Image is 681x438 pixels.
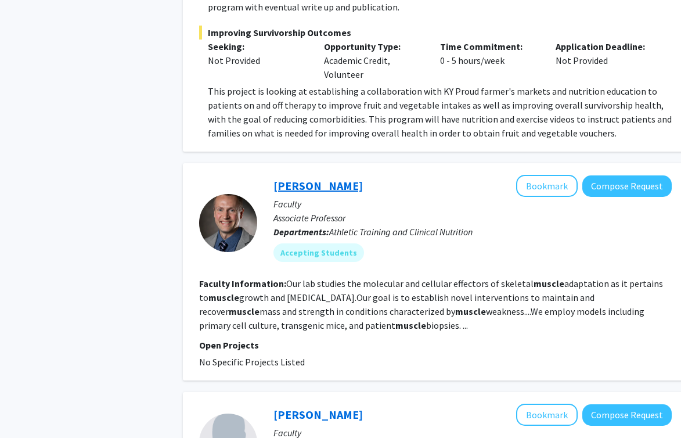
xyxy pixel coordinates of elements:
fg-read-more: Our lab studies the molecular and cellular effectors of skeletal adaptation as it pertains to gro... [199,278,663,331]
div: Academic Credit, Volunteer [315,40,431,81]
span: Athletic Training and Clinical Nutrition [329,226,473,238]
a: [PERSON_NAME] [273,407,363,422]
button: Compose Request to Christopher Fry [582,175,672,197]
p: Associate Professor [273,211,672,225]
p: This project is looking at establishing a collaboration with KY Proud farmer's markets and nutrit... [208,84,672,140]
button: Add Christopher Fry to Bookmarks [516,175,578,197]
b: muscle [534,278,564,289]
div: Not Provided [208,53,307,67]
span: No Specific Projects Listed [199,356,305,368]
iframe: Chat [9,386,49,429]
div: 0 - 5 hours/week [431,40,547,81]
p: Application Deadline: [556,40,654,53]
b: muscle [208,292,239,303]
b: Departments: [273,226,329,238]
b: muscle [395,319,426,331]
p: Faculty [273,197,672,211]
span: Improving Survivorship Outcomes [199,26,672,40]
a: [PERSON_NAME] [273,178,363,193]
p: Seeking: [208,40,307,53]
div: Not Provided [547,40,663,81]
p: Open Projects [199,338,672,352]
p: Opportunity Type: [324,40,423,53]
button: Add David Thomas to Bookmarks [516,404,578,426]
b: muscle [455,306,486,317]
b: Faculty Information: [199,278,286,289]
mat-chip: Accepting Students [273,243,364,262]
button: Compose Request to David Thomas [582,404,672,426]
p: Time Commitment: [440,40,539,53]
b: muscle [229,306,260,317]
